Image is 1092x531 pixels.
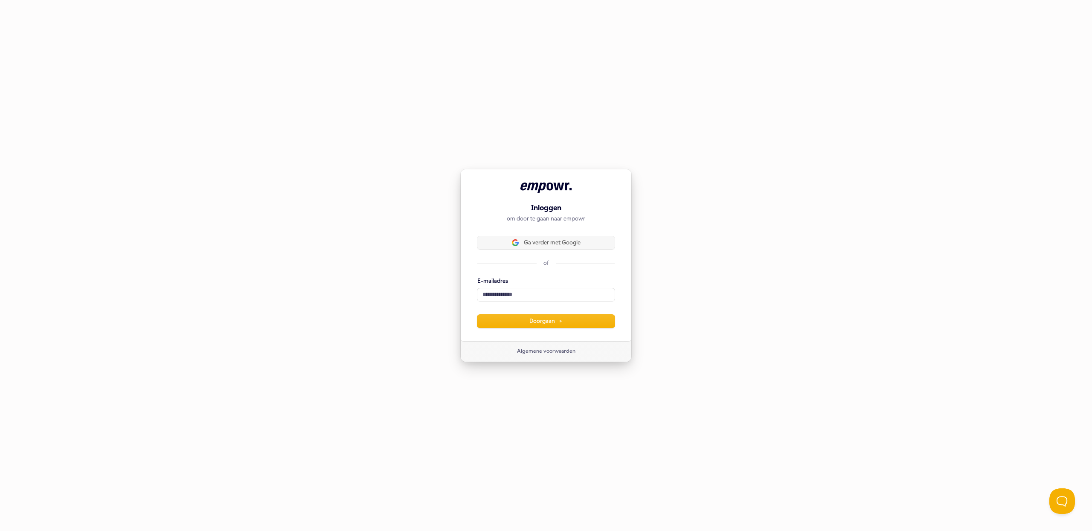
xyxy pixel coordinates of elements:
span: Ga verder met Google [524,239,581,247]
h1: Inloggen [477,203,615,213]
iframe: Help Scout Beacon - Open [1049,488,1075,514]
img: empowr [520,183,572,193]
img: Sign in with Google [512,239,519,246]
p: om door te gaan naar empowr [477,215,615,223]
a: Algemene voorwaarden [517,348,575,355]
span: Doorgaan [529,317,563,325]
label: E-mailadres [477,277,508,285]
button: Sign in with GoogleGa verder met Google [477,236,615,249]
button: Doorgaan [477,315,615,328]
p: of [543,259,549,267]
